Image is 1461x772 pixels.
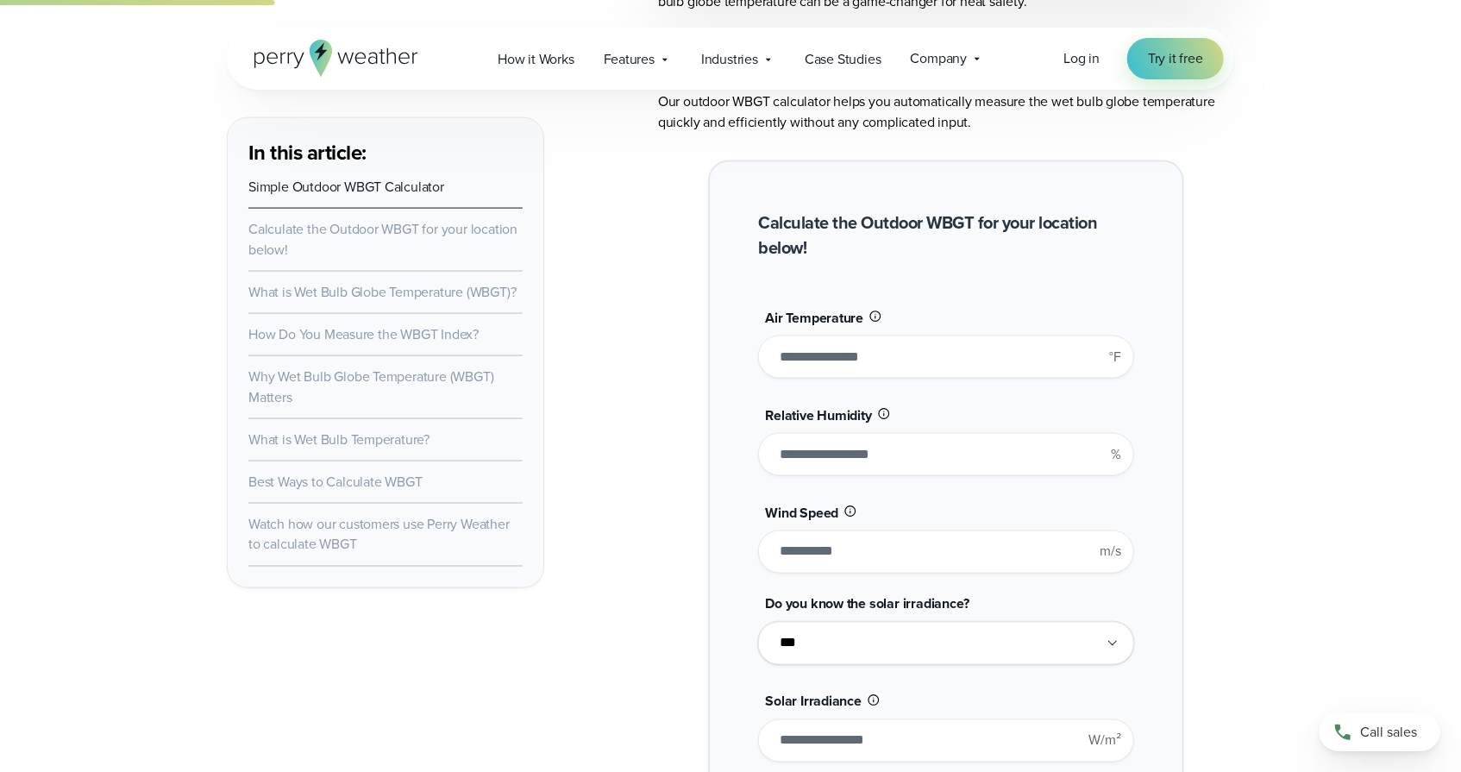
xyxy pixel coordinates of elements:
a: Why Wet Bulb Globe Temperature (WBGT) Matters [248,367,494,407]
a: What is Wet Bulb Temperature? [248,430,430,449]
a: Calculate the Outdoor WBGT for your location below! [248,219,517,260]
a: What is Wet Bulb Globe Temperature (WBGT)? [248,282,517,302]
span: Do you know the solar irradiance? [765,594,969,614]
a: Watch how our customers use Perry Weather to calculate WBGT [248,514,510,555]
span: Call sales [1360,722,1417,743]
a: Call sales [1320,713,1440,751]
a: Best Ways to Calculate WBGT [248,472,423,492]
h3: In this article: [248,139,523,166]
a: Log in [1063,48,1100,69]
span: Air Temperature [765,308,863,328]
h2: Calculate the Outdoor WBGT for your location below! [758,210,1133,260]
a: Simple Outdoor WBGT Calculator [248,177,444,197]
a: How Do You Measure the WBGT Index? [248,324,479,344]
a: Case Studies [790,41,896,77]
span: Features [604,49,655,70]
span: Case Studies [805,49,881,70]
p: Our outdoor WBGT calculator helps you automatically measure the wet bulb globe temperature quickl... [658,91,1234,133]
span: Solar Irradiance [765,692,862,712]
span: Try it free [1148,48,1203,69]
span: Company [911,48,968,69]
span: Log in [1063,48,1100,68]
span: Industries [701,49,758,70]
span: How it Works [498,49,574,70]
a: How it Works [483,41,589,77]
a: Try it free [1127,38,1224,79]
span: Relative Humidity [765,405,872,425]
span: Wind Speed [765,503,838,523]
